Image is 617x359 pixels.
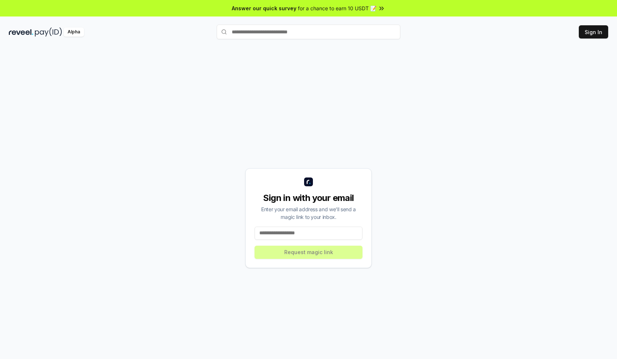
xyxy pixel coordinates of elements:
[255,192,362,204] div: Sign in with your email
[35,28,62,37] img: pay_id
[9,28,33,37] img: reveel_dark
[64,28,84,37] div: Alpha
[255,205,362,221] div: Enter your email address and we’ll send a magic link to your inbox.
[298,4,376,12] span: for a chance to earn 10 USDT 📝
[304,177,313,186] img: logo_small
[232,4,296,12] span: Answer our quick survey
[579,25,608,39] button: Sign In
